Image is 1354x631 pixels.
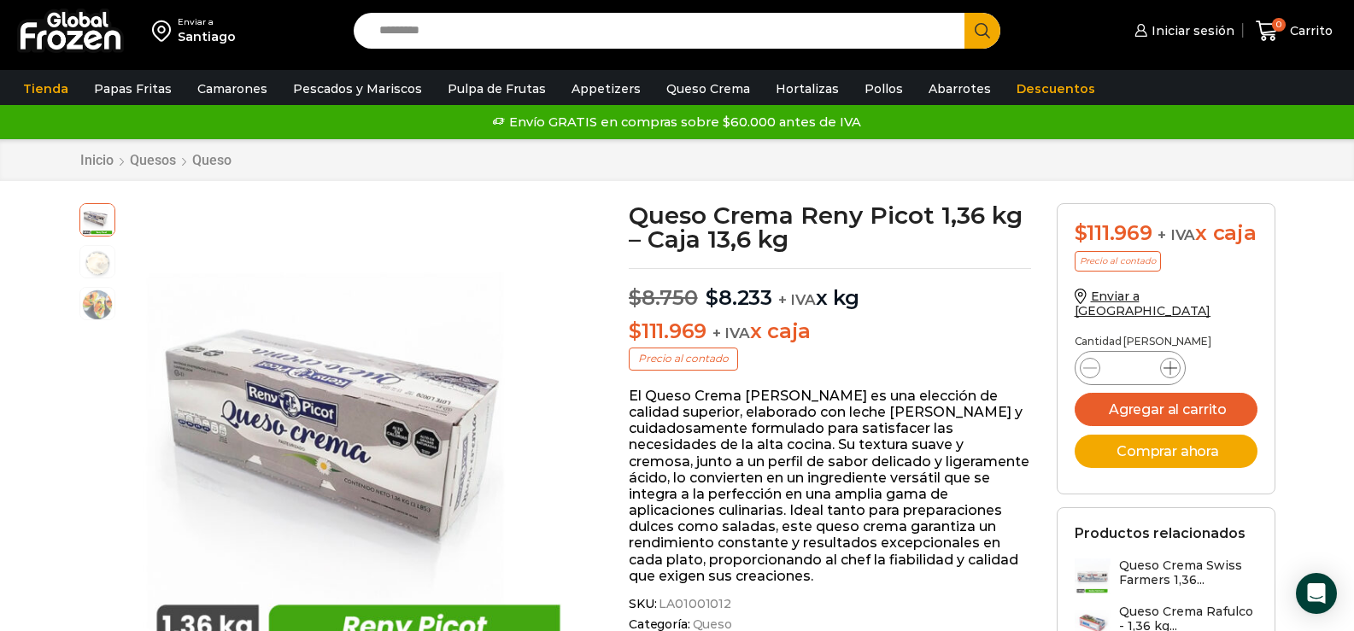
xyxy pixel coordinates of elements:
[189,73,276,105] a: Camarones
[629,285,642,310] span: $
[85,73,180,105] a: Papas Fritas
[1286,22,1333,39] span: Carrito
[1119,558,1257,587] h3: Queso Crema Swiss Farmers 1,36...
[191,152,232,168] a: Queso
[80,246,114,280] span: queso crema 2
[1008,73,1104,105] a: Descuentos
[1075,525,1246,541] h2: Productos relacionados
[767,73,847,105] a: Hortalizas
[1114,356,1146,380] input: Product quantity
[1075,220,1152,245] bdi: 111.969
[629,285,698,310] bdi: 8.750
[964,13,1000,49] button: Search button
[629,388,1031,584] p: El Queso Crema [PERSON_NAME] es una elección de calidad superior, elaborado con leche [PERSON_NAM...
[629,319,1031,344] p: x caja
[1251,11,1337,51] a: 0 Carrito
[1075,558,1257,595] a: Queso Crema Swiss Farmers 1,36...
[80,288,114,322] span: salmon-ahumado-2
[629,203,1031,251] h1: Queso Crema Reny Picot 1,36 kg – Caja 13,6 kg
[706,285,718,310] span: $
[712,324,750,342] span: + IVA
[79,152,114,168] a: Inicio
[629,318,642,343] span: $
[1130,14,1234,48] a: Iniciar sesión
[629,597,1031,611] span: SKU:
[778,291,816,308] span: + IVA
[1147,22,1234,39] span: Iniciar sesión
[920,73,999,105] a: Abarrotes
[1075,336,1257,348] p: Cantidad [PERSON_NAME]
[129,152,177,168] a: Quesos
[856,73,911,105] a: Pollos
[658,73,759,105] a: Queso Crema
[79,152,232,168] nav: Breadcrumb
[706,285,772,310] bdi: 8.233
[1158,226,1195,243] span: + IVA
[80,202,114,236] span: reny-picot
[1075,221,1257,246] div: x caja
[1075,251,1161,272] p: Precio al contado
[1272,18,1286,32] span: 0
[1075,289,1211,318] a: Enviar a [GEOGRAPHIC_DATA]
[439,73,554,105] a: Pulpa de Frutas
[284,73,431,105] a: Pescados y Mariscos
[656,597,731,611] span: LA01001012
[1075,435,1257,468] button: Comprar ahora
[178,16,236,28] div: Enviar a
[15,73,77,105] a: Tienda
[629,318,706,343] bdi: 111.969
[629,348,738,370] p: Precio al contado
[152,16,178,45] img: address-field-icon.svg
[1075,393,1257,426] button: Agregar al carrito
[1296,573,1337,614] div: Open Intercom Messenger
[178,28,236,45] div: Santiago
[563,73,649,105] a: Appetizers
[1075,220,1087,245] span: $
[629,268,1031,311] p: x kg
